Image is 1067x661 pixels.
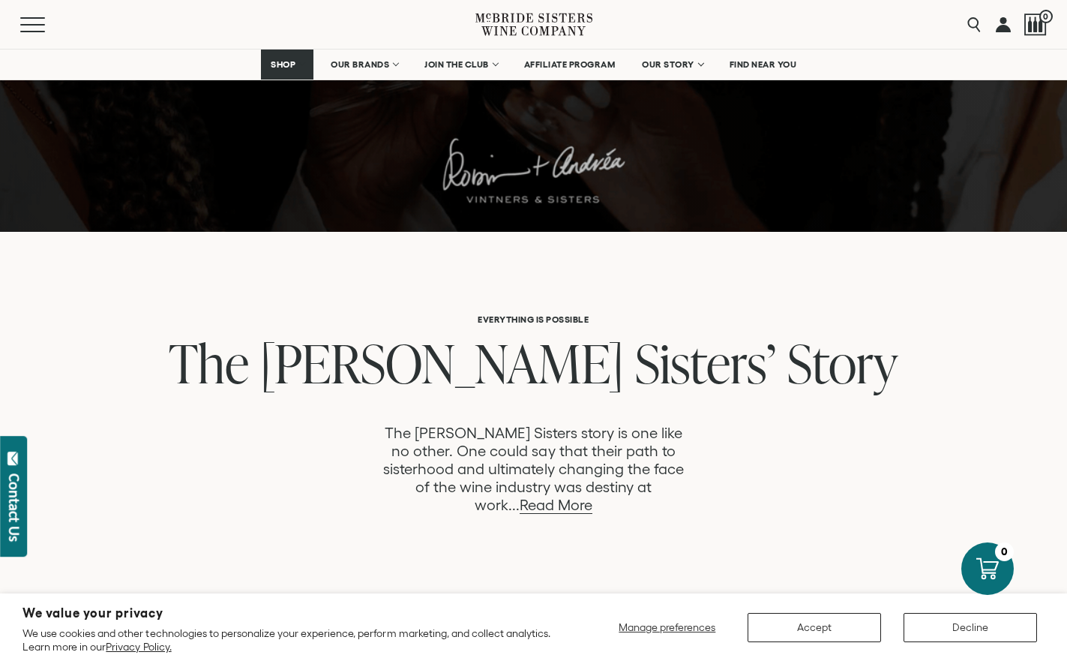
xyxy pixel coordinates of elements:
[610,613,725,642] button: Manage preferences
[261,50,313,80] a: SHOP
[524,59,616,70] span: AFFILIATE PROGRAM
[169,326,249,399] span: The
[424,59,489,70] span: JOIN THE CLUB
[730,59,797,70] span: FIND NEAR YOU
[22,626,559,653] p: We use cookies and other technologies to personalize your experience, perform marketing, and coll...
[271,59,296,70] span: SHOP
[106,641,171,653] a: Privacy Policy.
[720,50,807,80] a: FIND NEAR YOU
[632,50,712,80] a: OUR STORY
[377,424,689,514] p: The [PERSON_NAME] Sisters story is one like no other. One could say that their path to sisterhood...
[260,326,624,399] span: [PERSON_NAME]
[415,50,507,80] a: JOIN THE CLUB
[514,50,625,80] a: AFFILIATE PROGRAM
[22,607,559,620] h2: We value your privacy
[321,50,407,80] a: OUR BRANDS
[995,542,1014,561] div: 0
[748,613,881,642] button: Accept
[20,17,74,32] button: Mobile Menu Trigger
[98,314,969,324] h6: Everything is Possible
[635,326,776,399] span: Sisters’
[331,59,389,70] span: OUR BRANDS
[642,59,694,70] span: OUR STORY
[619,621,715,633] span: Manage preferences
[520,497,592,514] a: Read More
[1039,10,1053,23] span: 0
[787,326,898,399] span: Story
[7,473,22,542] div: Contact Us
[904,613,1037,642] button: Decline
